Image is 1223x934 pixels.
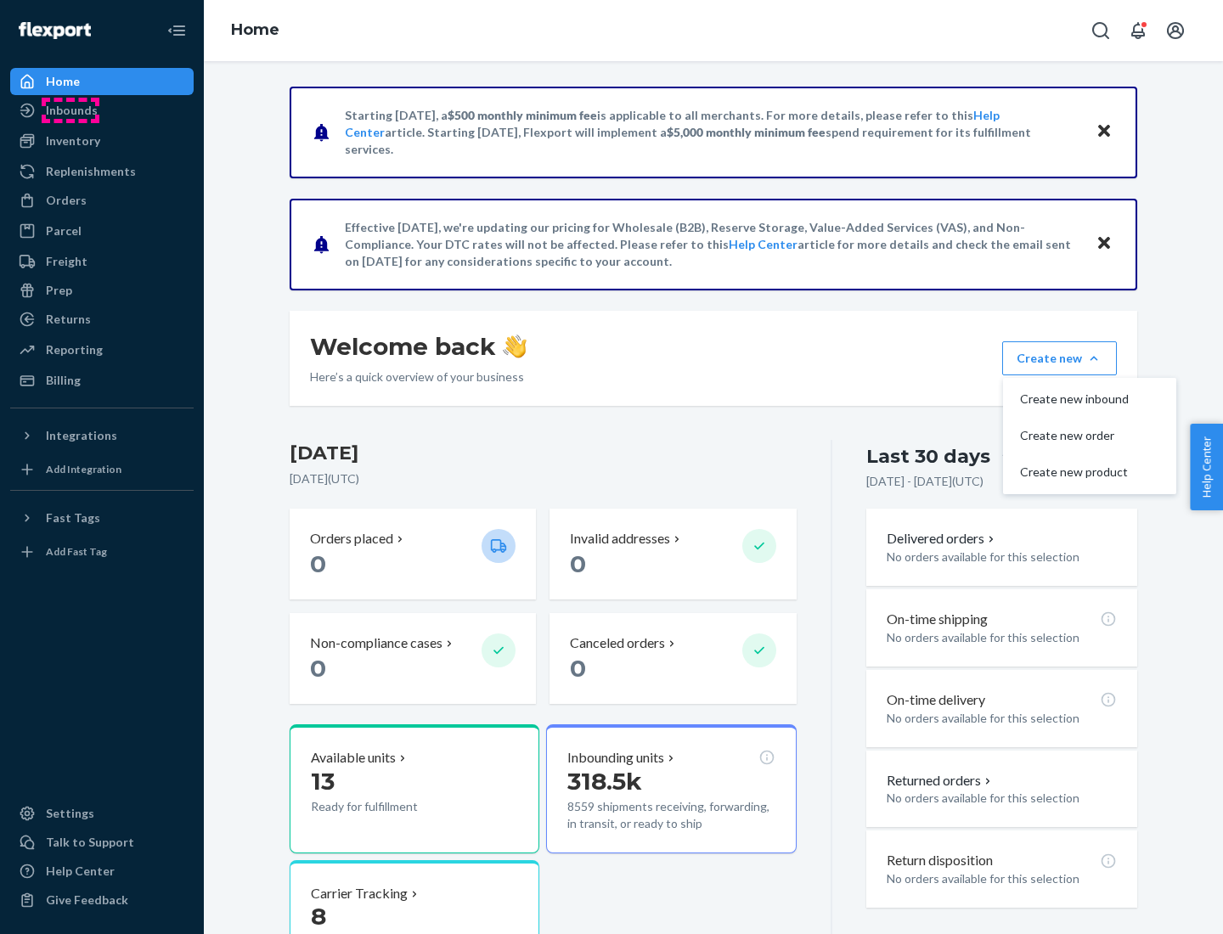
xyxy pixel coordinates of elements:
[310,529,393,549] p: Orders placed
[311,767,335,796] span: 13
[10,829,194,856] a: Talk to Support
[345,219,1079,270] p: Effective [DATE], we're updating our pricing for Wholesale (B2B), Reserve Storage, Value-Added Se...
[290,509,536,599] button: Orders placed 0
[887,629,1117,646] p: No orders available for this selection
[570,549,586,578] span: 0
[887,771,995,791] button: Returned orders
[10,187,194,214] a: Orders
[10,336,194,363] a: Reporting
[217,6,293,55] ol: breadcrumbs
[567,798,775,832] p: 8559 shipments receiving, forwarding, in transit, or ready to ship
[667,125,826,139] span: $5,000 monthly minimum fee
[46,163,136,180] div: Replenishments
[160,14,194,48] button: Close Navigation
[10,158,194,185] a: Replenishments
[19,22,91,39] img: Flexport logo
[1006,454,1173,491] button: Create new product
[311,902,326,931] span: 8
[46,805,94,822] div: Settings
[887,790,1117,807] p: No orders available for this selection
[46,892,128,909] div: Give Feedback
[887,690,985,710] p: On-time delivery
[310,331,527,362] h1: Welcome back
[10,306,194,333] a: Returns
[10,858,194,885] a: Help Center
[887,549,1117,565] p: No orders available for this selection
[567,748,664,768] p: Inbounding units
[231,20,279,39] a: Home
[1121,14,1155,48] button: Open notifications
[46,192,87,209] div: Orders
[46,253,87,270] div: Freight
[46,427,117,444] div: Integrations
[1020,393,1129,405] span: Create new inbound
[1190,424,1223,510] button: Help Center
[546,724,796,853] button: Inbounding units318.5k8559 shipments receiving, forwarding, in transit, or ready to ship
[311,884,408,903] p: Carrier Tracking
[729,237,797,251] a: Help Center
[887,710,1117,727] p: No orders available for this selection
[46,834,134,851] div: Talk to Support
[10,504,194,532] button: Fast Tags
[1020,430,1129,442] span: Create new order
[1084,14,1118,48] button: Open Search Box
[345,107,1079,158] p: Starting [DATE], a is applicable to all merchants. For more details, please refer to this article...
[310,549,326,578] span: 0
[46,73,80,90] div: Home
[46,341,103,358] div: Reporting
[10,217,194,245] a: Parcel
[1158,14,1192,48] button: Open account menu
[570,654,586,683] span: 0
[46,282,72,299] div: Prep
[887,610,988,629] p: On-time shipping
[1002,341,1117,375] button: Create newCreate new inboundCreate new orderCreate new product
[46,222,82,239] div: Parcel
[10,248,194,275] a: Freight
[46,372,81,389] div: Billing
[448,108,597,122] span: $500 monthly minimum fee
[1006,381,1173,418] button: Create new inbound
[10,800,194,827] a: Settings
[310,369,527,385] p: Here’s a quick overview of your business
[10,127,194,155] a: Inventory
[310,633,442,653] p: Non-compliance cases
[550,613,796,704] button: Canceled orders 0
[1093,120,1115,144] button: Close
[10,422,194,449] button: Integrations
[10,886,194,914] button: Give Feedback
[1006,418,1173,454] button: Create new order
[46,311,91,328] div: Returns
[887,529,998,549] button: Delivered orders
[311,748,396,768] p: Available units
[503,335,527,358] img: hand-wave emoji
[1020,466,1129,478] span: Create new product
[10,97,194,124] a: Inbounds
[310,654,326,683] span: 0
[46,509,100,526] div: Fast Tags
[550,509,796,599] button: Invalid addresses 0
[290,470,797,487] p: [DATE] ( UTC )
[46,462,121,476] div: Add Integration
[290,440,797,467] h3: [DATE]
[887,851,993,870] p: Return disposition
[290,724,539,853] button: Available units13Ready for fulfillment
[567,767,642,796] span: 318.5k
[10,277,194,304] a: Prep
[10,538,194,565] a: Add Fast Tag
[570,633,665,653] p: Canceled orders
[290,613,536,704] button: Non-compliance cases 0
[10,68,194,95] a: Home
[46,863,115,880] div: Help Center
[311,798,468,815] p: Ready for fulfillment
[887,870,1117,887] p: No orders available for this selection
[1093,232,1115,256] button: Close
[570,529,670,549] p: Invalid addresses
[10,367,194,394] a: Billing
[866,473,983,490] p: [DATE] - [DATE] ( UTC )
[46,544,107,559] div: Add Fast Tag
[866,443,990,470] div: Last 30 days
[46,102,98,119] div: Inbounds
